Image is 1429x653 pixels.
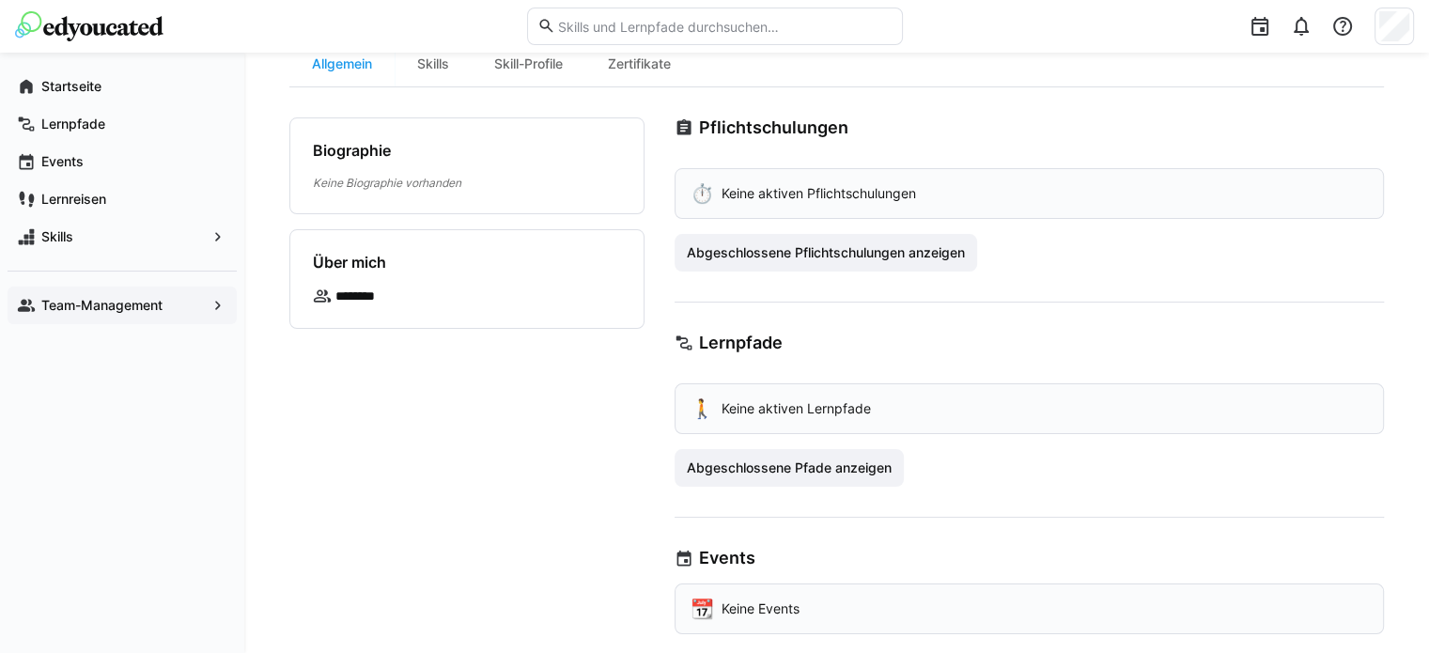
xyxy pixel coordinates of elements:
button: Abgeschlossene Pfade anzeigen [675,449,904,487]
h4: Über mich [313,253,386,272]
div: 🚶 [691,399,714,418]
p: Keine Biographie vorhanden [313,175,621,191]
input: Skills und Lernpfade durchsuchen… [555,18,892,35]
div: Zertifikate [585,41,693,86]
button: Abgeschlossene Pflichtschulungen anzeigen [675,234,977,272]
span: Abgeschlossene Pflichtschulungen anzeigen [684,243,968,262]
div: 📆 [691,599,714,618]
div: Skill-Profile [472,41,585,86]
span: Abgeschlossene Pfade anzeigen [684,459,894,477]
p: Keine aktiven Pflichtschulungen [722,184,916,203]
p: Keine aktiven Lernpfade [722,399,871,418]
h3: Pflichtschulungen [699,117,848,138]
div: ⏱️ [691,184,714,203]
h3: Events [699,548,755,568]
p: Keine Events [722,599,800,618]
div: Allgemein [289,41,395,86]
h4: Biographie [313,141,391,160]
div: Skills [395,41,472,86]
h3: Lernpfade [699,333,783,353]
